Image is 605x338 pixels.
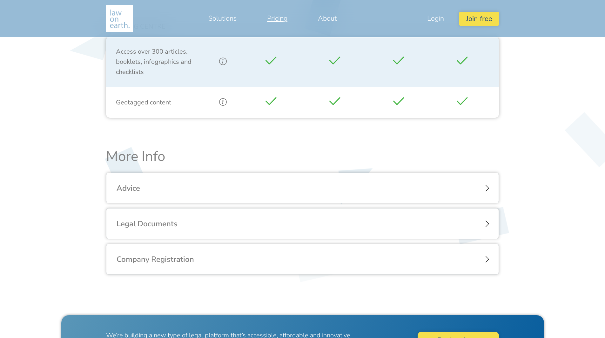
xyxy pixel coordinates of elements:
a: Pricing [252,11,303,26]
div: Access over 300 articles, booklets, infographics and checklists [111,42,207,82]
a: Solutions [193,11,252,26]
img: Making legal services accessible to everyone, anywhere, anytime [106,5,133,32]
h2: More Info [106,148,499,165]
div: Advice [106,173,499,203]
div: Geotagged content [111,92,207,113]
a: Login [412,11,459,26]
a: About [303,11,352,26]
img: triangle_135134.svg [70,18,112,60]
button: Join free [459,12,499,25]
div: Legal Documents [106,209,499,239]
div: Company Registration [106,244,499,275]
